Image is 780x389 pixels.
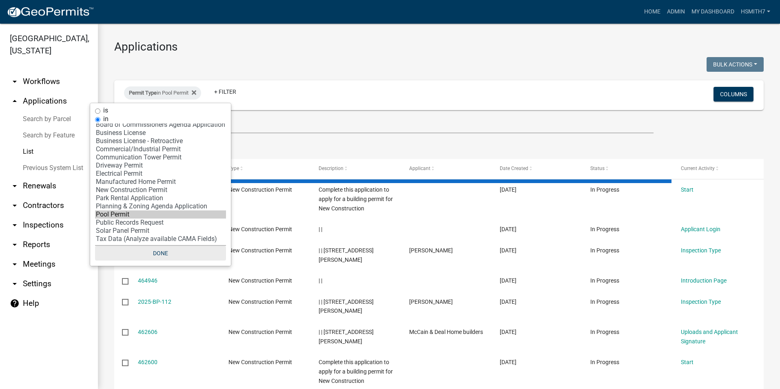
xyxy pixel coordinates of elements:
option: Tax Data (Analyze available CAMA Fields) [95,235,226,243]
datatable-header-cell: Current Activity [673,159,764,179]
option: Driveway Permit [95,161,226,170]
button: Columns [714,87,753,102]
span: Type [228,166,239,171]
div: in Pool Permit [124,86,201,99]
span: Complete this application to apply for a building permit for New Construction [319,186,393,212]
h3: Applications [114,40,764,54]
option: Solar Panel Permit [95,227,226,235]
a: My Dashboard [688,4,738,20]
span: Current Activity [681,166,715,171]
span: In Progress [590,298,619,305]
span: New Construction Permit [228,359,292,365]
span: 08/17/2025 [500,277,516,284]
span: Complete this application to apply for a building permit for New Construction [319,359,393,384]
a: + Filter [208,84,243,99]
span: Status [590,166,605,171]
span: New Construction Permit [228,247,292,254]
a: 462600 [138,359,157,365]
span: In Progress [590,247,619,254]
i: help [10,298,20,308]
option: Business License - Retroactive [95,137,226,145]
option: New Construction Permit [95,186,226,194]
a: Admin [664,4,688,20]
span: 08/12/2025 [500,359,516,365]
span: New Construction Permit [228,186,292,193]
span: | | [319,277,322,284]
span: Description [319,166,343,171]
option: Public Records Request [95,219,226,227]
span: Applicant [409,166,430,171]
span: Bailey Smith [409,247,453,254]
option: Commercial/Industrial Permit [95,145,226,153]
span: New Construction Permit [228,277,292,284]
a: Inspection Type [681,298,721,305]
a: Home [641,4,664,20]
span: | | [319,226,322,232]
datatable-header-cell: Status [583,159,673,179]
datatable-header-cell: Type [220,159,311,179]
option: Manufactured Home Permit [95,178,226,186]
i: arrow_drop_down [10,201,20,210]
a: Start [681,186,694,193]
option: Park Rental Application [95,194,226,202]
span: | | 9250 Cartledge Rd, Box Springs, Ga 31801 [319,247,374,263]
i: arrow_drop_down [10,279,20,289]
i: arrow_drop_up [10,96,20,106]
span: New Construction Permit [228,226,292,232]
span: McCain & Deal Home builders [409,329,483,335]
option: Planning & Zoning Agenda Application [95,202,226,210]
datatable-header-cell: Applicant [401,159,492,179]
i: arrow_drop_down [10,77,20,86]
a: hsmith7 [738,4,773,20]
span: In Progress [590,359,619,365]
span: Alvin David Emfinger Sr [409,298,453,305]
span: Date Created [500,166,528,171]
span: 08/12/2025 [500,329,516,335]
button: Done [95,246,226,261]
option: Board of Commissioners Agenda Application [95,121,226,129]
button: Bulk Actions [707,57,764,72]
a: Introduction Page [681,277,727,284]
span: 08/18/2025 [500,247,516,254]
i: arrow_drop_down [10,240,20,250]
option: Business License [95,129,226,137]
span: New Construction Permit [228,329,292,335]
option: Pool Permit [95,210,226,219]
label: is [103,107,108,114]
a: 2025-BP-112 [138,298,171,305]
a: 464946 [138,277,157,284]
a: Start [681,359,694,365]
span: 08/13/2025 [500,298,516,305]
span: New Construction Permit [228,298,292,305]
datatable-header-cell: Date Created [492,159,583,179]
i: arrow_drop_down [10,220,20,230]
label: in [103,116,109,122]
span: In Progress [590,226,619,232]
span: In Progress [590,186,619,193]
input: Search for applications [114,117,654,133]
a: Applicant Login [681,226,720,232]
i: arrow_drop_down [10,259,20,269]
span: 08/24/2025 [500,226,516,232]
span: 09/09/2025 [500,186,516,193]
span: In Progress [590,329,619,335]
a: Inspection Type [681,247,721,254]
option: Electrical Permit [95,170,226,178]
i: arrow_drop_down [10,181,20,191]
datatable-header-cell: Description [311,159,401,179]
span: | | 260 Powell Church Road [319,298,374,314]
span: Permit Type [129,90,157,96]
a: Uploads and Applicant Signature [681,329,738,345]
option: Communication Tower Permit [95,153,226,161]
span: | | 4245 Mayfield Dr [319,329,374,345]
span: In Progress [590,277,619,284]
a: 462606 [138,329,157,335]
